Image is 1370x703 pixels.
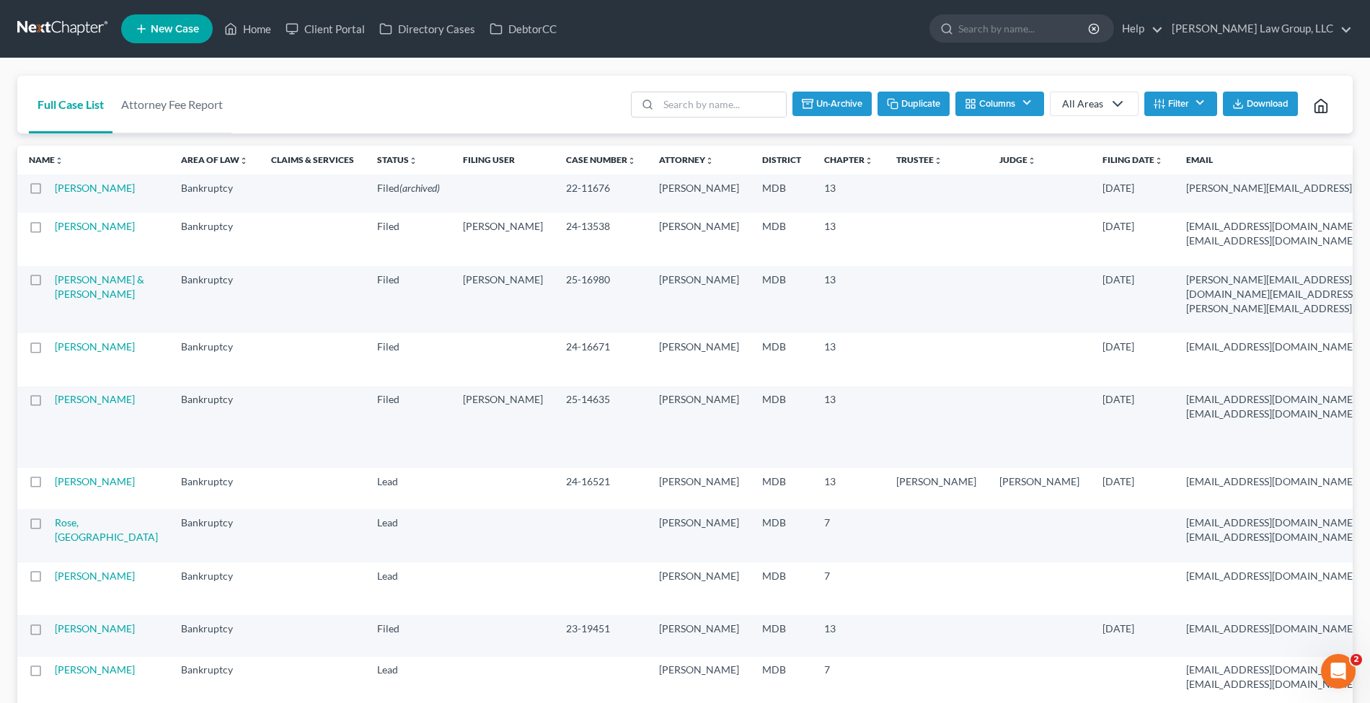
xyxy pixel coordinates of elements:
[955,92,1043,116] button: Columns
[1144,92,1217,116] button: Filter
[151,24,199,35] span: New Case
[55,475,135,487] a: [PERSON_NAME]
[366,174,451,213] td: Filed
[1091,213,1175,265] td: [DATE]
[554,333,648,386] td: 24-16671
[648,562,751,615] td: [PERSON_NAME]
[878,92,950,116] button: Duplicate
[1062,97,1103,111] div: All Areas
[1091,174,1175,213] td: [DATE]
[824,154,873,165] a: Chapterunfold_more
[813,213,885,265] td: 13
[112,76,231,133] a: Attorney Fee Report
[278,16,372,42] a: Client Portal
[55,156,63,165] i: unfold_more
[958,15,1090,42] input: Search by name...
[169,509,260,562] td: Bankruptcy
[169,562,260,615] td: Bankruptcy
[1247,98,1289,110] span: Download
[1223,92,1298,116] button: Download
[366,213,451,265] td: Filed
[169,615,260,656] td: Bankruptcy
[1091,386,1175,468] td: [DATE]
[1027,156,1036,165] i: unfold_more
[554,266,648,333] td: 25-16980
[366,266,451,333] td: Filed
[813,266,885,333] td: 13
[55,393,135,405] a: [PERSON_NAME]
[169,266,260,333] td: Bankruptcy
[366,509,451,562] td: Lead
[55,663,135,676] a: [PERSON_NAME]
[29,154,63,165] a: Nameunfold_more
[169,468,260,509] td: Bankruptcy
[658,92,786,117] input: Search by name...
[566,154,636,165] a: Case Numberunfold_more
[1102,154,1163,165] a: Filing Dateunfold_more
[648,333,751,386] td: [PERSON_NAME]
[181,154,248,165] a: Area of Lawunfold_more
[409,156,417,165] i: unfold_more
[239,156,248,165] i: unfold_more
[813,509,885,562] td: 7
[1164,16,1352,42] a: [PERSON_NAME] Law Group, LLC
[372,16,482,42] a: Directory Cases
[896,154,942,165] a: Trusteeunfold_more
[648,266,751,333] td: [PERSON_NAME]
[792,92,872,116] button: Un-archive
[751,386,813,468] td: MDB
[988,468,1091,509] td: [PERSON_NAME]
[55,570,135,582] a: [PERSON_NAME]
[813,386,885,468] td: 13
[451,386,554,468] td: [PERSON_NAME]
[1115,16,1163,42] a: Help
[648,213,751,265] td: [PERSON_NAME]
[366,562,451,615] td: Lead
[813,468,885,509] td: 13
[934,156,942,165] i: unfold_more
[366,333,451,386] td: Filed
[1154,156,1163,165] i: unfold_more
[751,174,813,213] td: MDB
[705,156,714,165] i: unfold_more
[1091,333,1175,386] td: [DATE]
[451,266,554,333] td: [PERSON_NAME]
[865,156,873,165] i: unfold_more
[169,333,260,386] td: Bankruptcy
[399,182,440,194] span: (archived)
[1091,468,1175,509] td: [DATE]
[55,273,144,300] a: [PERSON_NAME] & [PERSON_NAME]
[29,76,112,133] a: Full Case List
[169,213,260,265] td: Bankruptcy
[554,386,648,468] td: 25-14635
[554,213,648,265] td: 24-13538
[648,386,751,468] td: [PERSON_NAME]
[751,468,813,509] td: MDB
[751,562,813,615] td: MDB
[751,333,813,386] td: MDB
[451,213,554,265] td: [PERSON_NAME]
[751,509,813,562] td: MDB
[169,386,260,468] td: Bankruptcy
[1091,615,1175,656] td: [DATE]
[1091,266,1175,333] td: [DATE]
[813,333,885,386] td: 13
[813,562,885,615] td: 7
[813,174,885,213] td: 13
[648,174,751,213] td: [PERSON_NAME]
[451,146,554,174] th: Filing User
[366,386,451,468] td: Filed
[1351,654,1362,666] span: 2
[482,16,564,42] a: DebtorCC
[554,174,648,213] td: 22-11676
[55,516,158,543] a: Rose, [GEOGRAPHIC_DATA]
[648,468,751,509] td: [PERSON_NAME]
[377,154,417,165] a: Statusunfold_more
[659,154,714,165] a: Attorneyunfold_more
[366,615,451,656] td: Filed
[55,622,135,635] a: [PERSON_NAME]
[1321,654,1356,689] iframe: Intercom live chat
[999,154,1036,165] a: Judgeunfold_more
[751,266,813,333] td: MDB
[554,615,648,656] td: 23-19451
